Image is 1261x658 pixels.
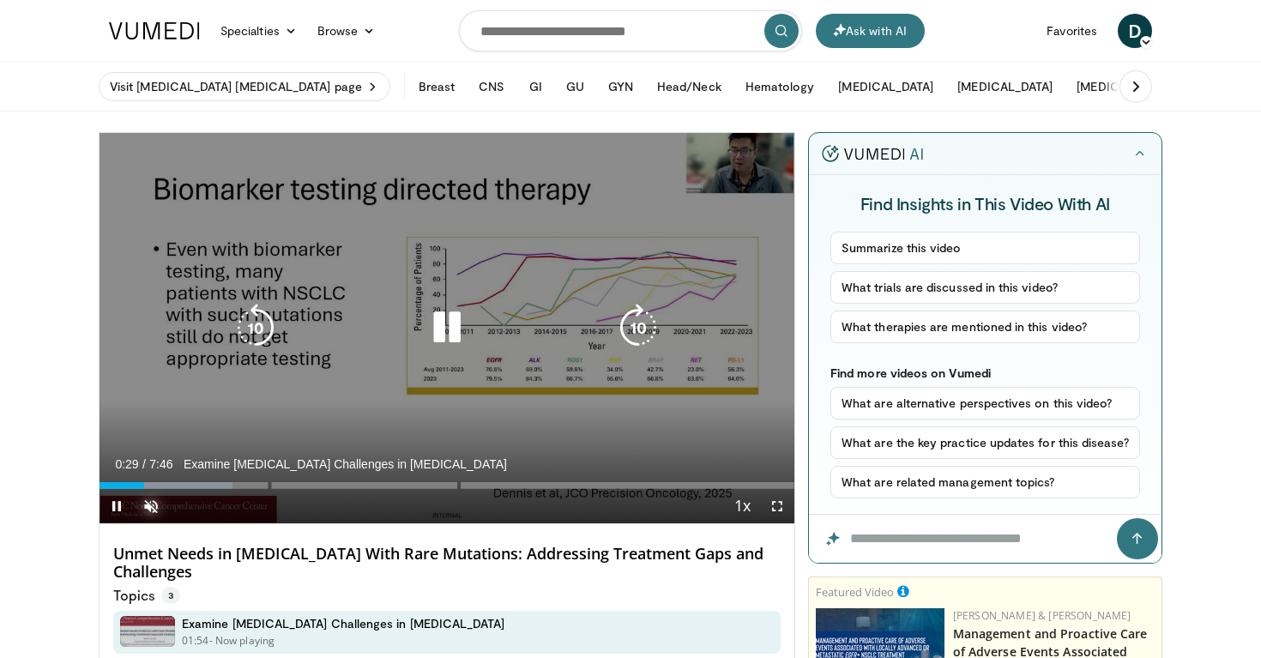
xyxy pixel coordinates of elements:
a: Favorites [1036,14,1107,48]
button: What are the key practice updates for this disease? [830,426,1140,459]
a: Browse [307,14,386,48]
p: - Now playing [209,633,275,649]
a: Specialties [210,14,307,48]
span: 7:46 [149,457,172,471]
button: CNS [468,69,515,104]
span: Examine [MEDICAL_DATA] Challenges in [MEDICAL_DATA] [184,456,507,472]
button: [MEDICAL_DATA] [828,69,944,104]
a: Visit [MEDICAL_DATA] [MEDICAL_DATA] page [99,72,390,101]
button: Hematology [735,69,825,104]
p: 01:54 [182,633,209,649]
video-js: Video Player [100,133,794,524]
button: Breast [408,69,465,104]
input: Search topics, interventions [459,10,802,51]
img: VuMedi Logo [109,22,200,39]
span: / [142,457,146,471]
p: Find more videos on Vumedi [830,365,1140,380]
span: 0:29 [115,457,138,471]
h4: Examine [MEDICAL_DATA] Challenges in [MEDICAL_DATA] [182,616,505,631]
button: What are alternative perspectives on this video? [830,387,1140,420]
span: 3 [161,587,180,604]
button: What therapies are mentioned in this video? [830,311,1140,343]
button: Pause [100,489,134,523]
button: Playback Rate [726,489,760,523]
a: D [1118,14,1152,48]
p: Topics [113,587,180,604]
button: [MEDICAL_DATA] [947,69,1063,104]
button: Head/Neck [647,69,732,104]
button: [MEDICAL_DATA] [1066,69,1182,104]
button: What are related management topics? [830,466,1140,498]
button: Ask with AI [816,14,925,48]
img: vumedi-ai-logo.v2.svg [822,145,923,162]
h4: Unmet Needs in [MEDICAL_DATA] With Rare Mutations: Addressing Treatment Gaps and Challenges [113,545,781,582]
div: Progress Bar [100,482,794,489]
button: What trials are discussed in this video? [830,271,1140,304]
button: GI [519,69,552,104]
h4: Find Insights in This Video With AI [830,192,1140,214]
input: Question for the AI [809,515,1161,563]
button: Fullscreen [760,489,794,523]
button: Unmute [134,489,168,523]
button: GYN [598,69,643,104]
small: Featured Video [816,584,894,600]
button: GU [556,69,594,104]
button: Summarize this video [830,232,1140,264]
a: [PERSON_NAME] & [PERSON_NAME] [953,608,1131,623]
